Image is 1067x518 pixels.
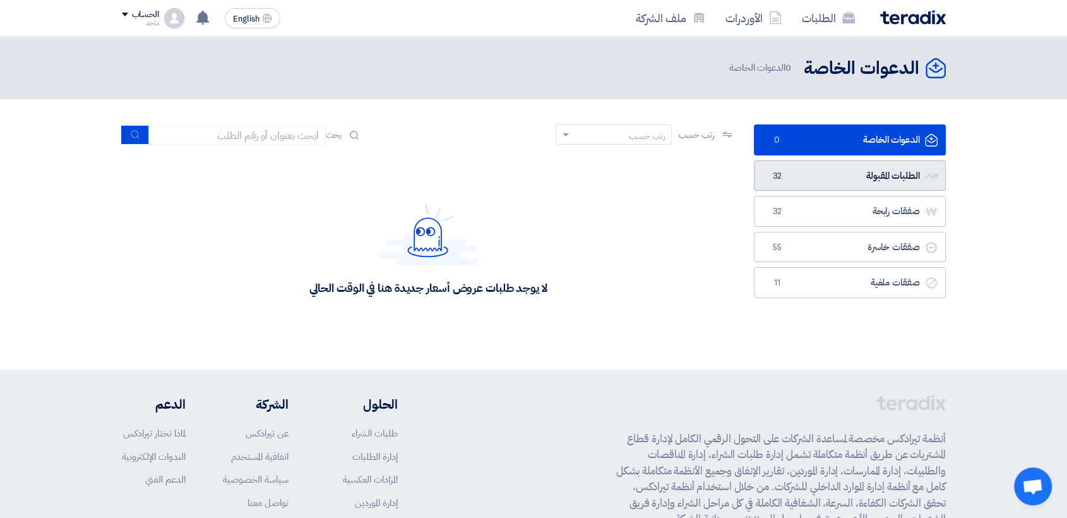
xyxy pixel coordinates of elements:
div: لا يوجد طلبات عروض أسعار جديدة هنا في الوقت الحالي [309,280,547,295]
li: الحلول [326,395,398,414]
div: Open chat [1014,467,1052,505]
span: 32 [770,205,785,218]
a: صفقات ملغية11 [754,267,946,298]
a: الدعم الفني [145,473,186,486]
a: عن تيرادكس [246,426,289,440]
span: 55 [770,241,785,254]
a: تواصل معنا [247,496,289,510]
a: الأوردرات [715,3,792,33]
span: 11 [770,277,785,289]
a: إدارة الطلبات [352,450,398,464]
img: Hello [378,204,479,265]
span: 0 [770,134,785,147]
button: English [225,8,280,28]
span: الدعوات الخاصة [729,61,794,75]
div: ماجد [122,20,159,27]
a: صفقات رابحة32 [754,196,946,227]
a: ملف الشركة [626,3,715,33]
a: الدعوات الخاصة0 [754,124,946,155]
a: المزادات العكسية [343,473,398,486]
a: صفقات خاسرة55 [754,232,946,263]
a: طلبات الشراء [352,426,398,440]
a: لماذا تختار تيرادكس [123,426,186,440]
a: الندوات الإلكترونية [122,450,186,464]
a: الطلبات المقبولة32 [754,160,946,191]
a: الطلبات [792,3,865,33]
input: ابحث بعنوان أو رقم الطلب [149,126,326,145]
a: إدارة الموردين [355,496,398,510]
span: 0 [785,61,791,75]
img: profile_test.png [164,8,184,28]
img: Teradix logo [880,10,946,25]
a: اتفاقية المستخدم [231,450,289,464]
a: سياسة الخصوصية [223,473,289,486]
div: رتب حسب [628,129,665,143]
span: رتب حسب [678,128,714,142]
span: 32 [770,170,785,183]
span: English [233,15,259,23]
h2: الدعوات الخاصة [804,56,919,81]
div: الحساب [132,9,159,20]
li: الشركة [223,395,289,414]
li: الدعم [122,395,186,414]
span: بحث [326,128,342,142]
